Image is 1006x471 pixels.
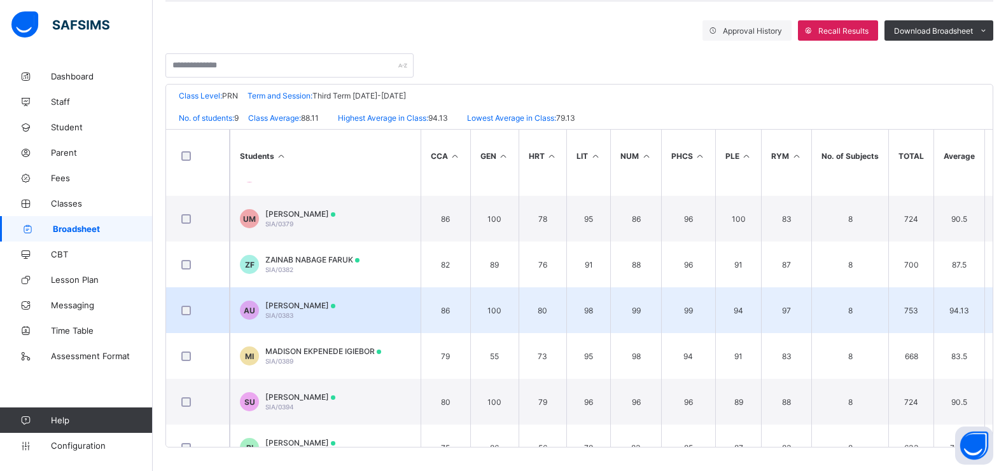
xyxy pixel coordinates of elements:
[821,352,879,361] span: 8
[470,130,519,182] th: GEN
[51,122,153,132] span: Student
[944,214,975,224] span: 90.5
[695,151,706,161] i: Sort in Ascending Order
[955,427,993,465] button: Open asap
[519,425,567,470] td: 56
[51,415,152,425] span: Help
[248,113,301,123] span: Class Average:
[610,196,661,242] td: 86
[51,351,153,361] span: Assessment Format
[421,287,470,333] td: 86
[246,443,253,453] span: BI
[715,287,762,333] td: 94
[898,443,924,453] span: 633
[498,151,509,161] i: Sort in Ascending Order
[661,130,715,182] th: PHCS
[761,333,811,379] td: 83
[51,440,152,451] span: Configuration
[821,397,879,407] span: 8
[723,26,782,36] span: Approval History
[821,260,879,270] span: 8
[610,287,661,333] td: 99
[898,352,924,361] span: 668
[888,130,933,182] th: TOTAL
[761,425,811,470] td: 83
[51,325,153,336] span: Time Table
[53,224,153,234] span: Broadsheet
[234,113,239,123] span: 9
[276,151,287,161] i: Sort Ascending
[821,306,879,315] span: 8
[715,130,762,182] th: PLE
[230,130,421,182] th: Students
[450,151,461,161] i: Sort in Ascending Order
[244,306,255,315] span: AU
[421,242,470,287] td: 82
[51,173,153,183] span: Fees
[265,346,381,356] span: MADISON EKPENEDE IGIEBOR
[715,242,762,287] td: 91
[661,196,715,242] td: 96
[811,130,888,182] th: No. of Subjects
[428,113,448,123] span: 94.13
[265,266,293,273] span: SIA/0382
[715,333,762,379] td: 91
[519,242,567,287] td: 76
[265,220,293,228] span: SIA/0379
[761,287,811,333] td: 97
[51,97,153,107] span: Staff
[421,379,470,425] td: 80
[470,425,519,470] td: 86
[566,379,610,425] td: 96
[421,333,470,379] td: 79
[470,379,519,425] td: 100
[566,130,610,182] th: LIT
[761,242,811,287] td: 87
[519,379,567,425] td: 79
[51,275,153,285] span: Lesson Plan
[51,300,153,310] span: Messaging
[590,151,601,161] i: Sort in Ascending Order
[898,397,924,407] span: 724
[610,379,661,425] td: 96
[301,113,319,123] span: 88.11
[944,443,975,453] span: 79.13
[566,333,610,379] td: 95
[944,306,975,315] span: 94.13
[933,130,984,182] th: Average
[243,214,256,224] span: UM
[944,260,975,270] span: 87.5
[661,333,715,379] td: 94
[51,198,153,208] span: Classes
[566,287,610,333] td: 98
[610,242,661,287] td: 88
[547,151,557,161] i: Sort in Ascending Order
[556,113,575,123] span: 79.13
[265,403,294,411] span: SIA/0394
[894,26,973,36] span: Download Broadsheet
[265,357,293,365] span: SIA/0389
[944,397,975,407] span: 90.5
[312,91,406,100] span: Third Term [DATE]-[DATE]
[661,425,715,470] td: 85
[898,260,924,270] span: 700
[661,379,715,425] td: 96
[821,443,879,453] span: 8
[265,311,293,319] span: SIA/0383
[470,242,519,287] td: 89
[51,249,153,259] span: CBT
[51,147,153,158] span: Parent
[245,260,255,270] span: ZF
[222,91,238,100] span: PRN
[715,196,762,242] td: 100
[741,151,752,161] i: Sort in Ascending Order
[338,113,428,123] span: Highest Average in Class:
[761,196,811,242] td: 83
[566,242,610,287] td: 91
[519,130,567,182] th: HRT
[470,196,519,242] td: 100
[245,352,254,361] span: MI
[821,214,879,224] span: 8
[610,425,661,470] td: 83
[566,425,610,470] td: 78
